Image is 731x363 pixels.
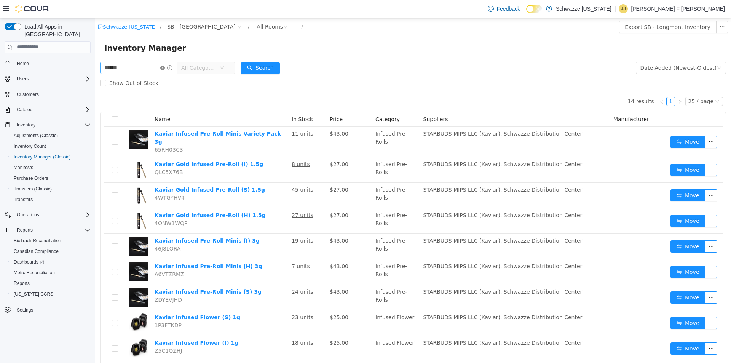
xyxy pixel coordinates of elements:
a: [US_STATE] CCRS [11,289,56,299]
span: ZDYEVJHD [59,278,87,285]
button: icon: swapMove [575,146,610,158]
u: 24 units [196,270,218,277]
button: BioTrack Reconciliation [8,235,94,246]
div: All Rooms [161,3,188,14]
a: Inventory Count [11,142,49,151]
span: $43.00 [235,245,253,251]
img: Cova [15,5,49,13]
button: Home [2,58,94,69]
a: Inventory Manager (Classic) [11,152,74,162]
img: Kaviar Infused Pre-Roll Minis Variety Pack 3g hero shot [34,112,53,131]
td: Infused Flower [277,292,325,318]
span: STARBUDS MIPS LLC (Kaviar), Schwazze Distribution Center [328,245,487,251]
a: Kaviar Gold Infused Pre-Roll (S) 1.5g [59,168,170,174]
img: Kaviar Gold Infused Pre-Roll (I) 1.5g hero shot [34,142,53,161]
button: icon: swapMove [575,197,610,209]
button: Catalog [2,104,94,115]
td: Infused Pre-Rolls [277,165,325,190]
td: Infused Pre-Rolls [277,109,325,139]
div: 25 / page [593,79,618,87]
span: Name [59,98,75,104]
button: Users [2,74,94,84]
span: Manufacturer [518,98,554,104]
span: STARBUDS MIPS LLC (Kaviar), Schwazze Distribution Center [328,219,487,225]
a: Kaviar Infused Pre-Roll Minis Variety Pack 3g [59,112,186,126]
span: $43.00 [235,270,253,277]
span: Reports [11,279,91,288]
span: Feedback [497,5,520,13]
span: In Stock [196,98,218,104]
span: Reports [17,227,33,233]
u: 45 units [196,168,218,174]
span: Inventory Manager [9,24,96,36]
span: Users [14,74,91,83]
button: icon: swapMove [575,299,610,311]
img: Kaviar Gold Infused Pre-Roll (H) 1.5g hero shot [34,193,53,212]
button: Users [14,74,32,83]
span: Inventory Count [14,143,46,149]
button: Inventory Count [8,141,94,152]
span: Home [17,61,29,67]
span: / [206,6,207,11]
td: Infused Pre-Rolls [277,267,325,292]
u: 18 units [196,321,218,328]
i: icon: close-circle [65,47,70,52]
button: Adjustments (Classic) [8,130,94,141]
button: icon: swapMove [575,118,610,130]
span: Purchase Orders [11,174,91,183]
span: Transfers (Classic) [14,186,52,192]
a: Kaviar Infused Pre-Roll Minis (H) 3g [59,245,167,251]
span: Settings [17,307,33,313]
button: Catalog [14,105,35,114]
a: Transfers [11,195,36,204]
li: 1 [571,78,580,88]
td: Infused Pre-Rolls [277,139,325,165]
i: icon: down [124,47,129,53]
button: Reports [14,225,36,235]
span: STARBUDS MIPS LLC (Kaviar), Schwazze Distribution Center [328,270,487,277]
p: | [614,4,616,13]
p: Schwazze [US_STATE] [556,4,611,13]
img: Kaviar Infused Pre-Roll Minis (I) 3g hero shot [34,219,53,238]
span: 1P3FTKDP [59,304,86,310]
span: Inventory [17,122,35,128]
span: 65RH03C3 [59,128,88,134]
span: / [153,6,154,11]
span: BioTrack Reconciliation [11,236,91,245]
i: icon: right [583,81,587,86]
button: icon: ellipsis [610,299,622,311]
a: Customers [14,90,42,99]
button: Metrc Reconciliation [8,267,94,278]
span: BioTrack Reconciliation [14,238,61,244]
span: Category [280,98,305,104]
a: Canadian Compliance [11,247,62,256]
span: STARBUDS MIPS LLC (Kaviar), Schwazze Distribution Center [328,194,487,200]
button: icon: ellipsis [610,248,622,260]
a: Metrc Reconciliation [11,268,58,277]
span: $43.00 [235,219,253,225]
span: Catalog [14,105,91,114]
span: Settings [14,305,91,314]
button: Purchase Orders [8,173,94,184]
button: Canadian Compliance [8,246,94,257]
span: Catalog [17,107,32,113]
span: Transfers [14,197,33,203]
a: Kaviar Infused Flower (I) 1g [59,321,143,328]
a: 1 [571,79,580,87]
td: Infused Pre-Rolls [277,190,325,216]
img: Kaviar Infused Pre-Roll Minis (S) 3g hero shot [34,270,53,289]
a: Kaviar Gold Infused Pre-Roll (I) 1.5g [59,143,168,149]
a: Dashboards [8,257,94,267]
img: Kaviar Infused Flower (S) 1g hero shot [34,295,53,314]
span: All Categories [86,46,121,53]
span: Manifests [14,165,33,171]
a: Transfers (Classic) [11,184,55,193]
u: 11 units [196,112,218,118]
span: $27.00 [235,168,253,174]
a: Kaviar Infused Pre-Roll Minis (I) 3g [59,219,164,225]
li: Next Page [580,78,589,88]
span: Canadian Compliance [11,247,91,256]
span: Dashboards [11,257,91,267]
span: A6VTZRMZ [59,253,89,259]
